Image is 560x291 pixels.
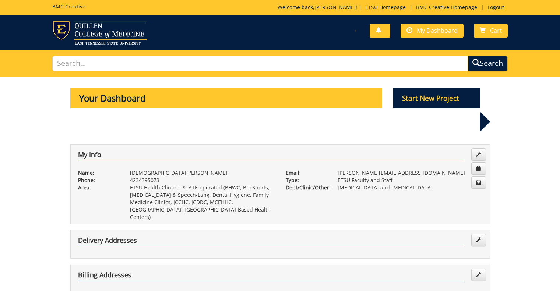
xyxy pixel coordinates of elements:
h4: Billing Addresses [78,272,465,281]
a: Edit Info [471,148,486,161]
h4: Delivery Addresses [78,237,465,246]
a: ETSU Homepage [362,4,409,11]
p: Name: [78,169,119,177]
h4: My Info [78,151,465,161]
p: Your Dashboard [70,88,383,108]
span: Cart [490,26,502,35]
a: Start New Project [393,95,480,102]
p: Area: [78,184,119,191]
p: Type: [286,177,327,184]
a: My Dashboard [401,24,464,38]
p: [MEDICAL_DATA] and [MEDICAL_DATA] [338,184,482,191]
p: [PERSON_NAME][EMAIL_ADDRESS][DOMAIN_NAME] [338,169,482,177]
a: Change Password [471,162,486,175]
p: Welcome back, ! | | | [278,4,508,11]
p: [DEMOGRAPHIC_DATA][PERSON_NAME] [130,169,275,177]
a: [PERSON_NAME] [314,4,356,11]
a: BMC Creative Homepage [412,4,481,11]
a: Change Communication Preferences [471,176,486,189]
p: 4234395073 [130,177,275,184]
p: Start New Project [393,88,480,108]
p: Email: [286,169,327,177]
a: Edit Addresses [471,269,486,281]
a: Cart [474,24,508,38]
button: Search [468,56,508,71]
a: Edit Addresses [471,234,486,246]
h5: BMC Creative [52,4,85,9]
input: Search... [52,56,468,71]
a: Logout [484,4,508,11]
p: Dept/Clinic/Other: [286,184,327,191]
p: ETSU Faculty and Staff [338,177,482,184]
p: Phone: [78,177,119,184]
img: ETSU logo [52,21,147,45]
span: My Dashboard [417,26,458,35]
p: ETSU Health Clinics - STATE-operated (BHWC, BucSports, [MEDICAL_DATA] & Speech-Lang, Dental Hygie... [130,184,275,221]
